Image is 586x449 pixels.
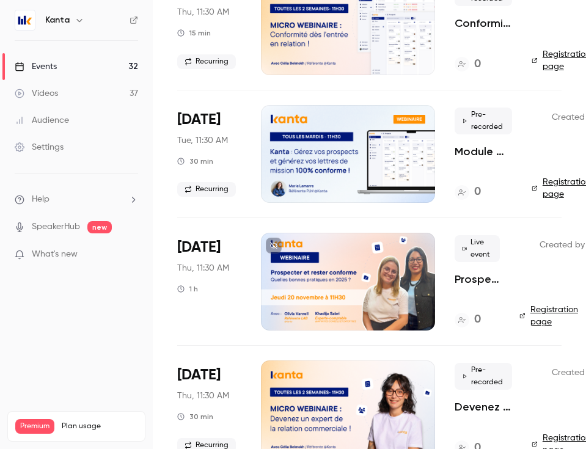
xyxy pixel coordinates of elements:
h4: 0 [474,184,481,200]
div: 15 min [177,28,211,38]
img: Kanta [15,10,35,30]
span: Thu, 11:30 AM [177,390,229,402]
a: Conformité dès l'entrée en relation [455,16,512,31]
span: What's new [32,248,78,261]
div: Settings [15,141,64,153]
div: Audience [15,114,69,126]
span: new [87,221,112,233]
div: 1 h [177,284,198,294]
h6: Kanta [45,14,70,26]
a: 0 [455,312,481,328]
span: [DATE] [177,110,221,130]
iframe: Noticeable Trigger [123,249,138,260]
span: Plan usage [62,422,137,431]
div: Events [15,60,57,73]
span: Pre-recorded [455,108,512,134]
span: Thu, 11:30 AM [177,6,229,18]
a: Module Kanta : Prospects et lettres de mission [455,144,512,159]
a: SpeakerHub [32,221,80,233]
a: 0 [455,184,481,200]
span: Pre-recorded [455,363,512,390]
a: Prospecter et rester conforme : quelles bonnes pratiques en 2025 ? [455,272,500,287]
div: 30 min [177,156,213,166]
span: [DATE] [177,365,221,385]
span: Live event [455,235,500,262]
a: Devenez un expert de la relation commerciale ! [455,400,512,414]
span: Tue, 11:30 AM [177,134,228,147]
div: Nov 18 Tue, 11:30 AM (Europe/Paris) [177,105,241,203]
li: help-dropdown-opener [15,193,138,206]
div: Videos [15,87,58,100]
span: Help [32,193,49,206]
span: Premium [15,419,54,434]
span: Recurring [177,182,236,197]
div: 30 min [177,412,213,422]
span: Thu, 11:30 AM [177,262,229,274]
div: Nov 20 Thu, 11:30 AM (Europe/Paris) [177,233,241,330]
span: Recurring [177,54,236,69]
h4: 0 [474,56,481,73]
span: [DATE] [177,238,221,257]
span: Created by [540,238,585,252]
h4: 0 [474,312,481,328]
a: 0 [455,56,481,73]
a: Registration page [519,304,581,328]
